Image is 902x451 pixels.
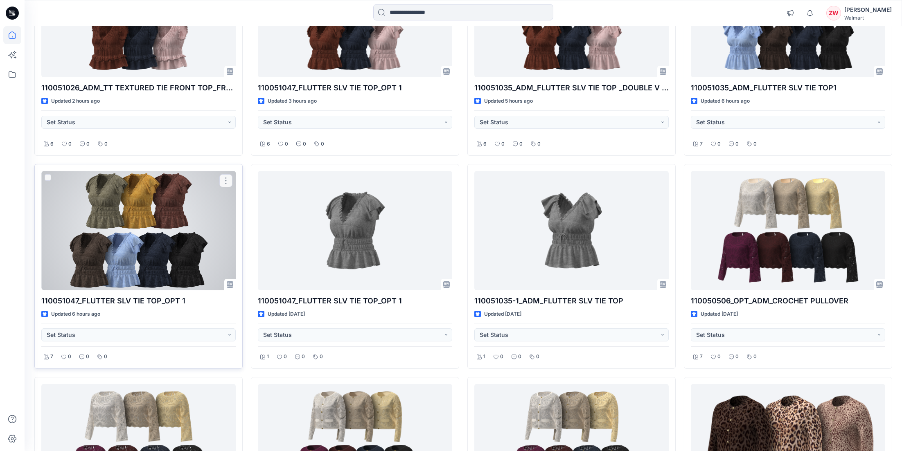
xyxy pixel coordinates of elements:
[484,310,521,319] p: Updated [DATE]
[320,352,323,361] p: 0
[285,140,288,148] p: 0
[321,140,324,148] p: 0
[735,352,739,361] p: 0
[826,6,841,20] div: ZW
[41,295,236,307] p: 110051047_FLUTTER SLV TIE TOP_OPT 1
[51,97,100,105] p: Updated 2 hours ago
[50,352,53,361] p: 7
[701,97,750,105] p: Updated 6 hours ago
[691,82,885,94] p: 110051035_ADM_FLUTTER SLV TIE TOP1
[41,171,236,290] a: 110051047_FLUTTER SLV TIE TOP_OPT 1
[258,171,452,290] a: 110051047_FLUTTER SLV TIE TOP_OPT 1
[753,352,757,361] p: 0
[701,310,738,319] p: Updated [DATE]
[537,140,541,148] p: 0
[258,295,452,307] p: 110051047_FLUTTER SLV TIE TOP_OPT 1
[717,140,721,148] p: 0
[104,352,107,361] p: 0
[500,352,503,361] p: 0
[691,295,885,307] p: 110050506_OPT_ADM_CROCHET PULLOVER
[501,140,505,148] p: 0
[86,140,90,148] p: 0
[68,140,72,148] p: 0
[474,171,669,290] a: 110051035-1_ADM_FLUTTER SLV TIE TOP
[51,310,100,319] p: Updated 6 hours ago
[474,295,669,307] p: 110051035-1_ADM_FLUTTER SLV TIE TOP
[284,352,287,361] p: 0
[86,352,89,361] p: 0
[700,352,703,361] p: 7
[536,352,539,361] p: 0
[267,140,270,148] p: 6
[50,140,54,148] p: 6
[268,310,305,319] p: Updated [DATE]
[700,140,703,148] p: 7
[518,352,521,361] p: 0
[844,5,892,15] div: [PERSON_NAME]
[717,352,721,361] p: 0
[735,140,739,148] p: 0
[483,352,485,361] p: 1
[41,82,236,94] p: 110051026_ADM_TT TEXTURED TIE FRONT TOP_FRENCH BINDIND
[268,97,317,105] p: Updated 3 hours ago
[68,352,71,361] p: 0
[302,352,305,361] p: 0
[104,140,108,148] p: 0
[474,82,669,94] p: 110051035_ADM_FLUTTER SLV TIE TOP _DOUBLE V NECK
[303,140,306,148] p: 0
[483,140,487,148] p: 6
[484,97,533,105] p: Updated 5 hours ago
[519,140,523,148] p: 0
[691,171,885,290] a: 110050506_OPT_ADM_CROCHET PULLOVER
[844,15,892,21] div: Walmart
[753,140,757,148] p: 0
[267,352,269,361] p: 1
[258,82,452,94] p: 110051047_FLUTTER SLV TIE TOP_OPT 1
